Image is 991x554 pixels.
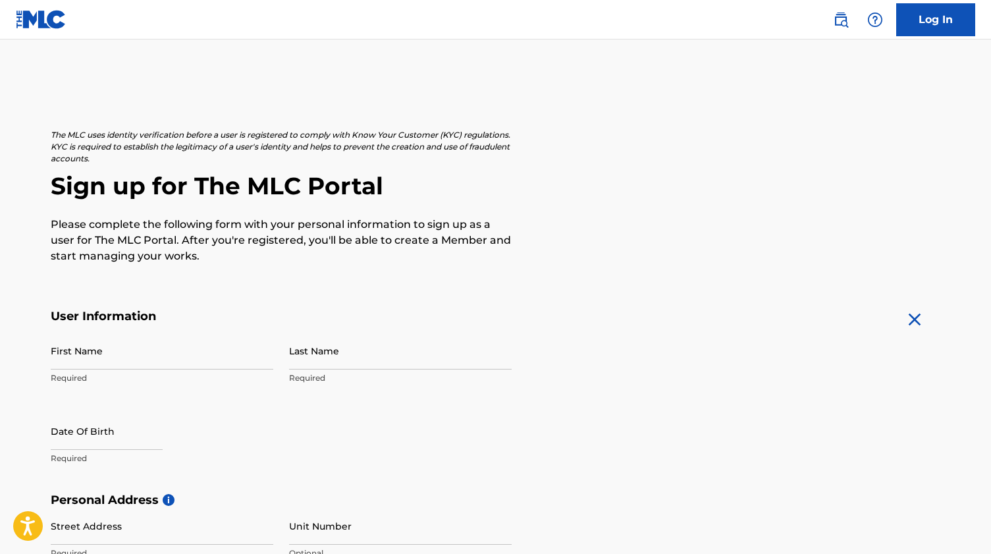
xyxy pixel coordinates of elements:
p: Required [51,372,273,384]
img: close [904,309,925,330]
p: Required [51,453,273,464]
p: Required [289,372,512,384]
h5: User Information [51,309,512,324]
span: i [163,494,174,506]
img: help [867,12,883,28]
h2: Sign up for The MLC Portal [51,171,941,201]
img: MLC Logo [16,10,67,29]
a: Log In [896,3,975,36]
div: Help [862,7,888,33]
a: Public Search [828,7,854,33]
h5: Personal Address [51,493,941,508]
p: The MLC uses identity verification before a user is registered to comply with Know Your Customer ... [51,129,512,165]
p: Please complete the following form with your personal information to sign up as a user for The ML... [51,217,512,264]
img: search [833,12,849,28]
